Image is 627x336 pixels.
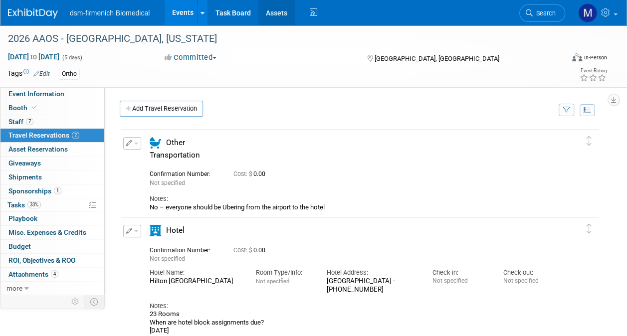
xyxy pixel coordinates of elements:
[326,277,418,294] div: [GEOGRAPHIC_DATA] · [PHONE_NUMBER]
[256,268,312,277] div: Room Type/Info:
[27,201,41,208] span: 33%
[233,170,253,177] span: Cost: $
[7,68,50,80] td: Tags
[0,157,104,170] a: Giveaways
[67,295,84,308] td: Personalize Event Tab Strip
[7,201,41,209] span: Tasks
[150,277,241,286] div: Hilton [GEOGRAPHIC_DATA]
[70,9,150,17] span: dsm-firmenich Biomedical
[8,187,61,195] span: Sponsorships
[0,198,104,212] a: Tasks33%
[72,132,79,139] span: 2
[150,194,559,203] div: Notes:
[0,282,104,295] a: more
[150,302,559,311] div: Notes:
[0,170,104,184] a: Shipments
[59,69,80,79] div: Ortho
[150,203,559,211] div: No – everyone should be Ubering from the airport to the hotel
[0,101,104,115] a: Booth
[8,256,75,264] span: ROI, Objectives & ROO
[0,143,104,156] a: Asset Reservations
[120,101,203,117] a: Add Travel Reservation
[51,270,58,278] span: 4
[503,268,559,277] div: Check-out:
[0,129,104,142] a: Travel Reservations2
[150,268,241,277] div: Hotel Name:
[584,54,607,61] div: In-Person
[0,240,104,253] a: Budget
[61,54,82,61] span: (5 days)
[432,268,488,277] div: Check-in:
[150,168,218,178] div: Confirmation Number:
[8,8,58,18] img: ExhibitDay
[0,87,104,101] a: Event Information
[84,295,105,308] td: Toggle Event Tabs
[8,90,64,98] span: Event Information
[256,278,289,285] span: Not specified
[578,3,597,22] img: Melanie Davison
[533,9,556,17] span: Search
[8,228,86,236] span: Misc. Expenses & Credits
[4,30,556,48] div: 2026 AAOS - [GEOGRAPHIC_DATA], [US_STATE]
[150,225,161,236] i: Hotel
[150,137,161,149] i: Other Transportation
[233,247,269,254] span: 0.00
[32,105,37,110] i: Booth reservation complete
[233,170,269,177] span: 0.00
[520,52,607,67] div: Event Format
[33,70,50,77] a: Edit
[150,244,218,254] div: Confirmation Number:
[8,159,41,167] span: Giveaways
[0,254,104,267] a: ROI, Objectives & ROO
[580,68,607,73] div: Event Rating
[8,242,31,250] span: Budget
[0,184,104,198] a: Sponsorships1
[8,131,79,139] span: Travel Reservations
[166,226,185,235] span: Hotel
[587,224,592,234] i: Click and drag to move item
[161,52,220,63] button: Committed
[8,145,68,153] span: Asset Reservations
[233,247,253,254] span: Cost: $
[29,53,38,61] span: to
[0,115,104,129] a: Staff7
[8,118,33,126] span: Staff
[0,226,104,239] a: Misc. Expenses & Credits
[150,138,200,160] span: Other Transportation
[150,179,185,186] span: Not specified
[6,284,22,292] span: more
[587,136,592,146] i: Click and drag to move item
[8,214,37,222] span: Playbook
[150,255,185,262] span: Not specified
[0,268,104,281] a: Attachments4
[572,53,582,61] img: Format-Inperson.png
[519,4,565,22] a: Search
[375,55,499,62] span: [GEOGRAPHIC_DATA], [GEOGRAPHIC_DATA]
[26,118,33,125] span: 7
[8,104,39,112] span: Booth
[8,173,42,181] span: Shipments
[8,270,58,278] span: Attachments
[326,268,418,277] div: Hotel Address:
[563,107,570,114] i: Filter by Traveler
[150,310,559,335] div: 23 Rooms When are hotel block assignments due? [DATE]
[7,52,60,61] span: [DATE] [DATE]
[432,277,488,285] div: Not specified
[0,212,104,225] a: Playbook
[503,277,559,285] div: Not specified
[54,187,61,194] span: 1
